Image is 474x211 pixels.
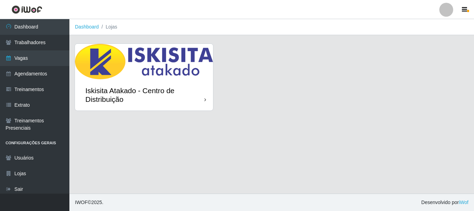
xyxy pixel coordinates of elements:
[69,19,474,35] nav: breadcrumb
[11,5,42,14] img: CoreUI Logo
[75,200,88,205] span: IWOF
[75,24,99,30] a: Dashboard
[75,44,213,79] img: cardImg
[85,86,204,104] div: Iskisita Atakado - Centro de Distribuição
[421,199,468,206] span: Desenvolvido por
[99,23,117,31] li: Lojas
[459,200,468,205] a: iWof
[75,199,103,206] span: © 2025 .
[75,44,213,111] a: Iskisita Atakado - Centro de Distribuição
